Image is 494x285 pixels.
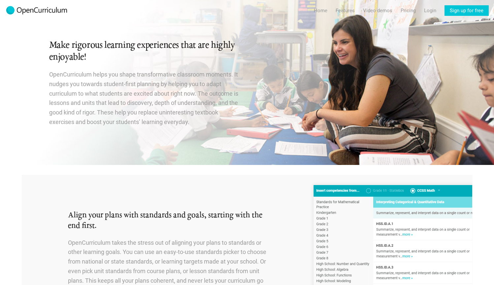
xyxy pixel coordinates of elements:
[445,5,489,16] a: Sign up for free
[49,70,239,127] p: OpenCurriculum helps you shape transformative classroom moments. It nudges you towards student-fi...
[5,5,68,16] img: 2017-logo-m.png
[68,210,267,232] h2: Align your plans with standards and goals, starting with the end first.
[336,5,355,16] a: Features
[314,5,327,16] a: Home
[424,5,436,16] a: Login
[401,5,416,16] a: Pricing
[49,40,239,63] h1: Make rigorous learning experiences that are highly enjoyable!
[363,5,392,16] a: Video demos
